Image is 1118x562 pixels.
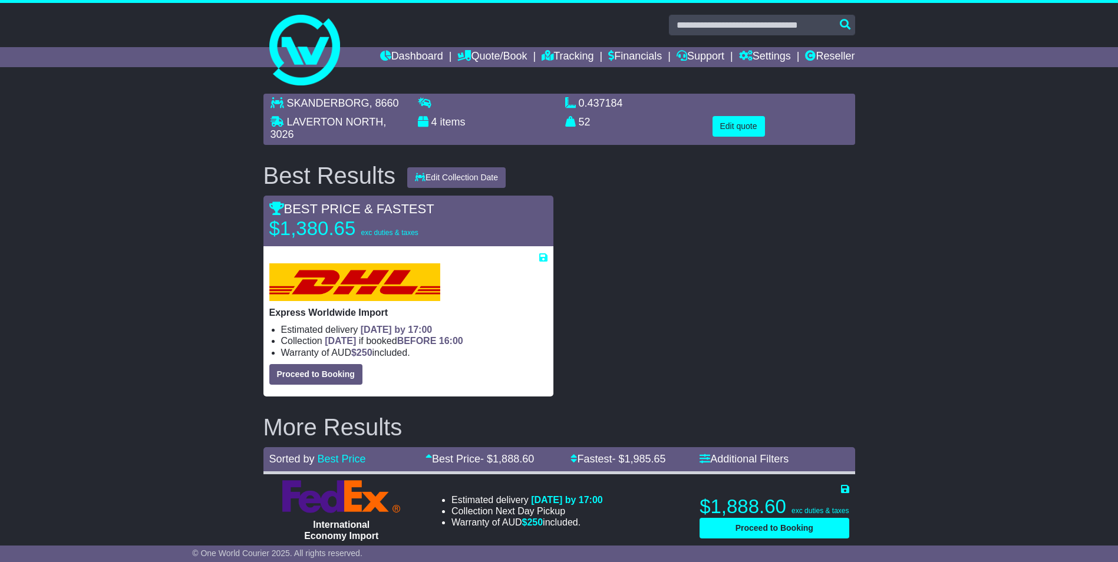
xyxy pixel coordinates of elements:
[531,495,603,505] span: [DATE] by 17:00
[325,336,356,346] span: [DATE]
[579,116,591,128] span: 52
[608,47,662,67] a: Financials
[700,518,849,538] button: Proceed to Booking
[192,548,362,558] span: © One World Courier 2025. All rights reserved.
[282,480,400,513] img: FedEx Express: International Economy Import
[281,324,548,335] li: Estimated delivery
[791,507,849,515] span: exc duties & taxes
[457,47,527,67] a: Quote/Book
[258,163,402,189] div: Best Results
[439,336,463,346] span: 16:00
[612,453,666,465] span: - $
[440,116,466,128] span: items
[269,307,548,318] p: Express Worldwide Import
[370,97,399,109] span: , 8660
[713,116,765,137] button: Edit quote
[579,97,623,109] span: 0.437184
[351,348,372,358] span: $
[397,336,437,346] span: BEFORE
[281,335,548,346] li: Collection
[269,217,418,240] p: $1,380.65
[287,97,370,109] span: SKANDERBORG
[361,229,418,237] span: exc duties & taxes
[380,47,443,67] a: Dashboard
[739,47,791,67] a: Settings
[805,47,855,67] a: Reseller
[263,414,855,440] h2: More Results
[269,201,434,216] span: BEST PRICE & FASTEST
[269,453,315,465] span: Sorted by
[451,494,603,505] li: Estimated delivery
[700,453,789,465] a: Additional Filters
[522,517,543,527] span: $
[431,116,437,128] span: 4
[527,517,543,527] span: 250
[426,453,534,465] a: Best Price- $1,888.60
[325,336,463,346] span: if booked
[570,453,665,465] a: Fastest- $1,985.65
[281,347,548,358] li: Warranty of AUD included.
[700,495,849,518] p: $1,888.60
[480,453,534,465] span: - $
[318,453,366,465] a: Best Price
[451,517,603,528] li: Warranty of AUD included.
[271,116,387,141] span: , 3026
[677,47,724,67] a: Support
[625,453,666,465] span: 1,985.65
[357,348,372,358] span: 250
[451,505,603,517] li: Collection
[304,520,378,541] span: International Economy Import
[496,506,565,516] span: Next Day Pickup
[361,325,433,335] span: [DATE] by 17:00
[407,167,506,188] button: Edit Collection Date
[493,453,534,465] span: 1,888.60
[287,116,384,128] span: LAVERTON NORTH
[542,47,593,67] a: Tracking
[269,364,362,385] button: Proceed to Booking
[269,263,440,301] img: DHL: Express Worldwide Import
